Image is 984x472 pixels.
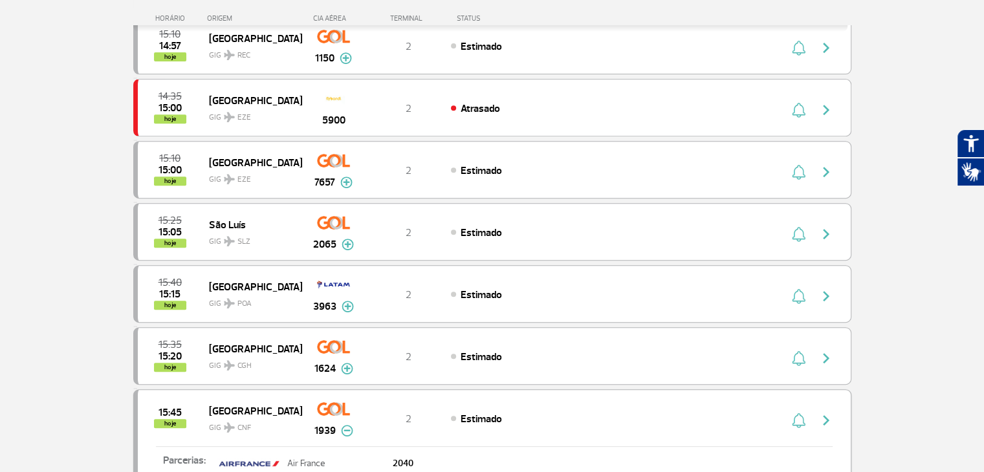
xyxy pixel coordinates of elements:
span: [GEOGRAPHIC_DATA] [209,154,292,171]
span: hoje [154,301,186,310]
span: GIG [209,291,292,310]
img: destiny_airplane.svg [224,422,235,433]
img: destiny_airplane.svg [224,360,235,370]
img: seta-direita-painel-voo.svg [818,413,834,428]
img: destiny_airplane.svg [224,50,235,60]
span: SLZ [237,236,250,248]
div: TERMINAL [366,14,450,23]
img: destiny_airplane.svg [224,174,235,184]
img: seta-direita-painel-voo.svg [818,226,834,242]
span: 2025-10-01 15:00:00 [159,103,182,113]
span: hoje [154,239,186,248]
img: sino-painel-voo.svg [792,102,805,118]
span: EZE [237,174,251,186]
span: 1150 [315,50,334,66]
span: 2025-10-01 15:00:00 [159,166,182,175]
span: POA [237,298,252,310]
span: CNF [237,422,251,434]
img: mais-info-painel-voo.svg [341,363,353,374]
span: hoje [154,114,186,123]
span: 7657 [314,175,335,190]
span: hoje [154,363,186,372]
button: Abrir tradutor de língua de sinais. [957,158,984,186]
img: seta-direita-painel-voo.svg [818,102,834,118]
span: 2065 [313,237,336,252]
span: 2025-10-01 15:35:00 [159,340,182,349]
span: 2025-10-01 15:15:00 [159,290,180,299]
p: 2040 [393,459,413,468]
span: REC [237,50,250,61]
span: 2025-10-01 15:45:00 [159,408,182,417]
span: [GEOGRAPHIC_DATA] [209,402,292,419]
img: destiny_airplane.svg [224,298,235,308]
span: GIG [209,43,292,61]
span: 2 [406,164,411,177]
div: STATUS [450,14,556,23]
span: 2025-10-01 14:35:00 [159,92,182,101]
span: 1624 [314,361,336,376]
span: GIG [209,353,292,372]
img: sino-painel-voo.svg [792,350,805,366]
p: Air France [287,459,386,468]
img: mais-info-painel-voo.svg [342,301,354,312]
img: menos-info-painel-voo.svg [341,425,353,436]
span: [GEOGRAPHIC_DATA] [209,92,292,109]
span: 2 [406,226,411,239]
span: Estimado [461,226,502,239]
img: destiny_airplane.svg [224,236,235,246]
img: seta-direita-painel-voo.svg [818,164,834,180]
span: 2 [406,288,411,301]
img: seta-direita-painel-voo.svg [818,350,834,366]
span: Estimado [461,288,502,301]
span: 2 [406,102,411,115]
span: hoje [154,177,186,186]
span: [GEOGRAPHIC_DATA] [209,30,292,47]
div: Plugin de acessibilidade da Hand Talk. [957,129,984,186]
span: 2025-10-01 15:25:00 [159,216,182,225]
span: 3963 [313,299,336,314]
span: 2 [406,40,411,53]
span: GIG [209,415,292,434]
span: 2 [406,413,411,425]
span: 2025-10-01 14:57:00 [159,41,181,50]
span: GIG [209,167,292,186]
span: 2025-10-01 15:40:00 [159,278,182,287]
span: 2025-10-01 15:10:00 [159,154,180,163]
div: CIA AÉREA [301,14,366,23]
img: mais-info-painel-voo.svg [342,239,354,250]
img: sino-painel-voo.svg [792,288,805,304]
span: hoje [154,52,186,61]
img: mais-info-painel-voo.svg [340,52,352,64]
img: destiny_airplane.svg [224,112,235,122]
span: 2025-10-01 15:05:00 [159,228,182,237]
span: [GEOGRAPHIC_DATA] [209,340,292,357]
span: 2025-10-01 15:10:00 [159,30,180,39]
span: GIG [209,105,292,123]
span: Estimado [461,164,502,177]
div: HORÁRIO [137,14,208,23]
span: hoje [154,419,186,428]
span: 2025-10-01 15:20:00 [159,352,182,361]
span: 2 [406,350,411,363]
div: ORIGEM [207,14,301,23]
img: mais-info-painel-voo.svg [340,177,353,188]
span: EZE [237,112,251,123]
span: CGH [237,360,252,372]
span: Estimado [461,40,502,53]
img: sino-painel-voo.svg [792,413,805,428]
img: sino-painel-voo.svg [792,40,805,56]
span: São Luís [209,216,292,233]
span: 1939 [314,423,336,438]
span: Estimado [461,413,502,425]
span: Atrasado [461,102,500,115]
img: sino-painel-voo.svg [792,226,805,242]
span: [GEOGRAPHIC_DATA] [209,278,292,295]
span: 5900 [322,113,345,128]
button: Abrir recursos assistivos. [957,129,984,158]
img: seta-direita-painel-voo.svg [818,288,834,304]
img: seta-direita-painel-voo.svg [818,40,834,56]
span: GIG [209,229,292,248]
span: Estimado [461,350,502,363]
img: sino-painel-voo.svg [792,164,805,180]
